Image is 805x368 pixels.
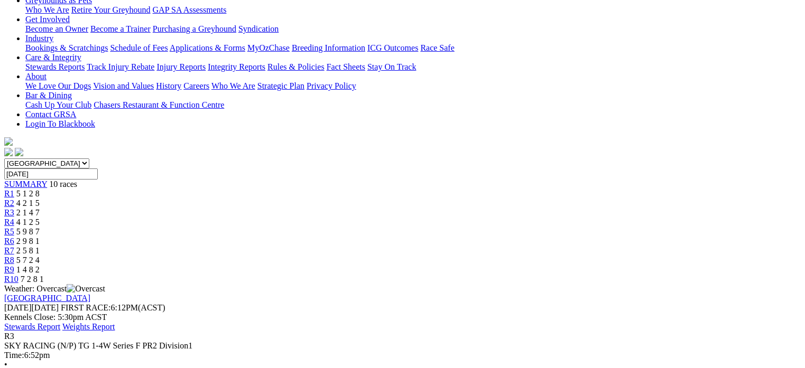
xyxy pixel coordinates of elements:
[16,256,40,265] span: 5 7 2 4
[4,148,13,156] img: facebook.svg
[16,237,40,246] span: 2 9 8 1
[4,341,801,351] div: SKY RACING (N/P) TG 1-4W Series F PR2 Division1
[16,227,40,236] span: 5 9 8 7
[16,189,40,198] span: 5 1 2 8
[4,294,90,303] a: [GEOGRAPHIC_DATA]
[16,246,40,255] span: 2 5 8 1
[367,62,416,71] a: Stay On Track
[170,43,245,52] a: Applications & Forms
[4,275,18,284] a: R10
[25,62,85,71] a: Stewards Reports
[25,15,70,24] a: Get Involved
[25,81,91,90] a: We Love Our Dogs
[4,218,14,227] a: R4
[16,199,40,207] span: 4 2 1 5
[61,303,110,312] span: FIRST RACE:
[153,5,227,14] a: GAP SA Assessments
[49,180,77,188] span: 10 races
[61,303,165,312] span: 6:12PM(ACST)
[110,43,168,52] a: Schedule of Fees
[87,62,154,71] a: Track Injury Rebate
[367,43,418,52] a: ICG Outcomes
[4,351,801,360] div: 6:52pm
[4,256,14,265] a: R8
[25,53,81,62] a: Care & Integrity
[420,43,454,52] a: Race Safe
[257,81,304,90] a: Strategic Plan
[15,148,23,156] img: twitter.svg
[25,34,53,43] a: Industry
[25,119,95,128] a: Login To Blackbook
[307,81,356,90] a: Privacy Policy
[4,351,24,360] span: Time:
[25,91,72,100] a: Bar & Dining
[67,284,105,294] img: Overcast
[25,5,801,15] div: Greyhounds as Pets
[4,168,98,180] input: Select date
[4,189,14,198] a: R1
[90,24,151,33] a: Become a Trainer
[25,62,801,72] div: Care & Integrity
[4,237,14,246] a: R6
[4,284,105,293] span: Weather: Overcast
[247,43,290,52] a: MyOzChase
[4,303,59,312] span: [DATE]
[238,24,279,33] a: Syndication
[4,180,47,188] a: SUMMARY
[25,5,69,14] a: Who We Are
[25,100,91,109] a: Cash Up Your Club
[267,62,325,71] a: Rules & Policies
[156,62,206,71] a: Injury Reports
[16,218,40,227] span: 4 1 2 5
[4,313,801,322] div: Kennels Close: 5:30pm ACST
[25,81,801,91] div: About
[25,24,801,34] div: Get Involved
[4,303,32,312] span: [DATE]
[93,81,154,90] a: Vision and Values
[25,72,47,81] a: About
[4,137,13,146] img: logo-grsa-white.png
[4,227,14,236] a: R5
[25,110,76,119] a: Contact GRSA
[16,265,40,274] span: 1 4 8 2
[94,100,224,109] a: Chasers Restaurant & Function Centre
[62,322,115,331] a: Weights Report
[211,81,255,90] a: Who We Are
[292,43,365,52] a: Breeding Information
[4,265,14,274] a: R9
[153,24,236,33] a: Purchasing a Greyhound
[327,62,365,71] a: Fact Sheets
[16,208,40,217] span: 2 1 4 7
[4,199,14,207] a: R2
[208,62,265,71] a: Integrity Reports
[25,24,88,33] a: Become an Owner
[25,100,801,110] div: Bar & Dining
[4,208,14,217] a: R3
[4,246,14,255] a: R7
[4,332,14,341] span: R3
[25,43,801,53] div: Industry
[4,322,60,331] a: Stewards Report
[71,5,151,14] a: Retire Your Greyhound
[156,81,181,90] a: History
[21,275,44,284] span: 7 2 8 1
[183,81,209,90] a: Careers
[25,43,108,52] a: Bookings & Scratchings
